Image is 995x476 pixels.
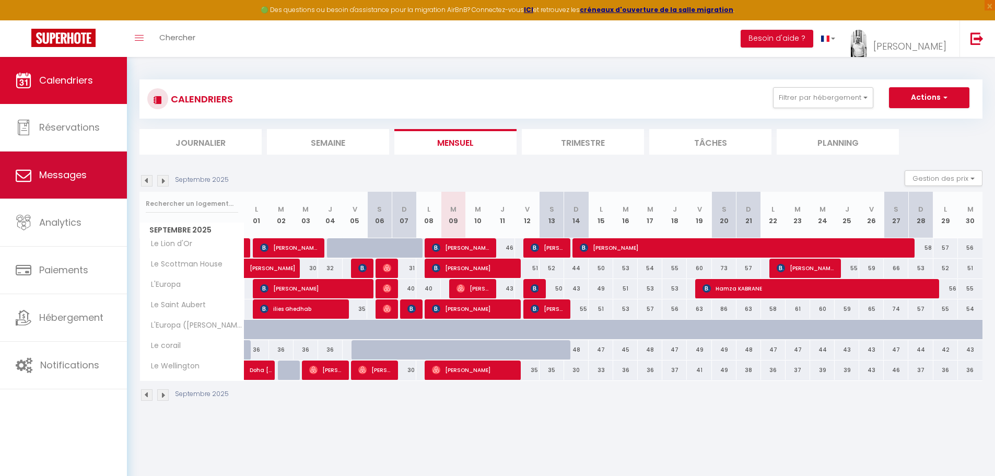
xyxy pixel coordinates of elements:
[662,192,687,238] th: 18
[970,32,984,45] img: logout
[250,355,274,375] span: Doha [PERSON_NAME]
[869,204,874,214] abbr: V
[761,340,786,359] div: 47
[638,340,662,359] div: 48
[884,299,908,319] div: 74
[383,258,391,278] span: [PERSON_NAME]
[392,361,416,380] div: 30
[250,253,298,273] span: [PERSON_NAME]
[613,279,638,298] div: 51
[432,299,514,319] span: [PERSON_NAME]
[746,204,751,214] abbr: D
[142,361,202,372] span: Le Wellington
[845,204,849,214] abbr: J
[589,361,613,380] div: 33
[933,361,958,380] div: 36
[367,192,392,238] th: 06
[427,204,430,214] abbr: L
[589,299,613,319] div: 51
[851,30,867,64] img: ...
[564,361,589,380] div: 30
[623,204,629,214] abbr: M
[151,20,203,57] a: Chercher
[884,361,908,380] div: 46
[933,279,958,298] div: 56
[884,259,908,278] div: 66
[741,30,813,48] button: Besoin d'aide ?
[260,238,318,258] span: [PERSON_NAME]
[540,361,564,380] div: 35
[859,259,884,278] div: 59
[687,192,711,238] th: 19
[820,204,826,214] abbr: M
[662,340,687,359] div: 47
[564,192,589,238] th: 14
[662,279,687,298] div: 53
[761,299,786,319] div: 58
[736,340,761,359] div: 48
[465,192,490,238] th: 10
[456,278,489,298] span: [PERSON_NAME]
[649,129,771,155] li: Tâches
[244,361,269,380] a: Doha [PERSON_NAME]
[958,340,982,359] div: 43
[712,299,736,319] div: 86
[432,238,489,258] span: [PERSON_NAME]
[873,40,946,53] span: [PERSON_NAME]
[613,340,638,359] div: 45
[933,192,958,238] th: 29
[638,192,662,238] th: 17
[843,20,959,57] a: ... [PERSON_NAME]
[967,204,974,214] abbr: M
[573,204,579,214] abbr: D
[432,258,514,278] span: [PERSON_NAME]
[958,279,982,298] div: 55
[564,259,589,278] div: 44
[394,129,517,155] li: Mensuel
[549,204,554,214] abbr: S
[441,192,465,238] th: 09
[244,340,269,359] div: 36
[531,299,564,319] span: [PERSON_NAME]
[522,129,644,155] li: Trimestre
[416,279,441,298] div: 40
[589,259,613,278] div: 50
[889,87,969,108] button: Actions
[358,360,391,380] span: [PERSON_NAME]
[777,258,834,278] span: [PERSON_NAME]
[589,340,613,359] div: 47
[580,5,733,14] strong: créneaux d'ouverture de la salle migration
[905,170,982,186] button: Gestion des prix
[432,360,514,380] span: [PERSON_NAME]
[531,238,564,258] span: [PERSON_NAME]
[697,204,702,214] abbr: V
[894,204,898,214] abbr: S
[794,204,801,214] abbr: M
[515,361,540,380] div: 35
[638,299,662,319] div: 57
[524,5,533,14] strong: ICI
[142,259,225,270] span: Le Scottman House
[908,192,933,238] th: 28
[515,259,540,278] div: 51
[884,340,908,359] div: 47
[142,279,183,291] span: L'Europa
[835,340,859,359] div: 43
[958,192,982,238] th: 30
[531,278,539,298] span: [PERSON_NAME]
[525,204,530,214] abbr: V
[580,238,907,258] span: [PERSON_NAME]
[377,204,382,214] abbr: S
[159,32,195,43] span: Chercher
[260,278,367,298] span: [PERSON_NAME]
[564,279,589,298] div: 43
[383,299,391,319] span: [PERSON_NAME]
[662,299,687,319] div: 56
[328,204,332,214] abbr: J
[475,204,481,214] abbr: M
[490,192,515,238] th: 11
[722,204,727,214] abbr: S
[353,204,357,214] abbr: V
[450,204,456,214] abbr: M
[859,299,884,319] div: 65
